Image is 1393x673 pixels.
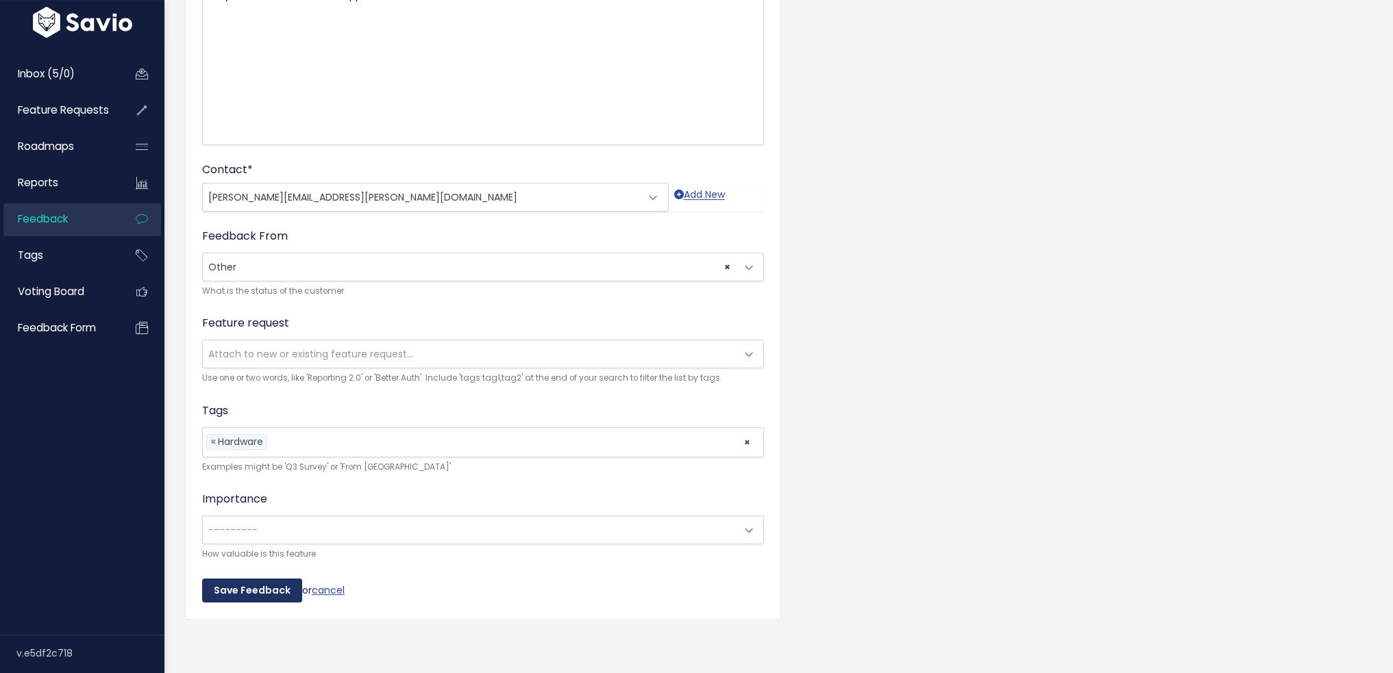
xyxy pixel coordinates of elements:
[202,371,764,385] small: Use one or two words, like 'Reporting 2.0' or 'Better Auth'. Include 'tags:tag1,tag2' at the end ...
[743,428,751,457] span: ×
[674,186,725,212] a: Add New
[312,583,345,596] a: cancel
[3,167,114,199] a: Reports
[18,66,75,81] span: Inbox (5/0)
[18,248,43,262] span: Tags
[3,203,114,235] a: Feedback
[208,190,517,204] span: [PERSON_NAME][EMAIL_ADDRESS][PERSON_NAME][DOMAIN_NAME]
[208,523,258,537] span: ---------
[18,212,68,226] span: Feedback
[202,253,764,281] span: Other
[202,284,764,299] small: What is the status of the customer
[16,635,164,671] div: v.e5df2c718
[202,228,288,244] label: Feedback From
[3,131,114,162] a: Roadmaps
[206,434,267,450] li: Hardware
[3,240,114,271] a: Tags
[202,491,267,507] label: Importance
[202,162,253,178] label: Contact
[210,435,217,449] span: ×
[202,403,228,419] label: Tags
[3,58,114,90] a: Inbox (5/0)
[18,320,96,335] span: Feedback form
[203,253,736,281] span: Other
[208,347,413,361] span: Attach to new or existing feature request...
[29,7,136,38] img: logo-white.9d6f32f41409.svg
[218,435,263,448] span: Hardware
[203,183,641,211] span: jay.bowes@velasea.com
[18,284,84,299] span: Voting Board
[18,175,58,190] span: Reports
[3,312,114,344] a: Feedback form
[202,579,302,603] input: Save Feedback
[18,139,74,153] span: Roadmaps
[202,460,764,474] small: Examples might be 'Q3 Survey' or 'From [GEOGRAPHIC_DATA]'
[202,183,669,212] span: jay.bowes@velasea.com
[724,253,730,281] span: ×
[202,315,289,331] label: Feature request
[3,276,114,307] a: Voting Board
[18,103,109,117] span: Feature Requests
[3,94,114,126] a: Feature Requests
[202,547,764,561] small: How valuable is this feature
